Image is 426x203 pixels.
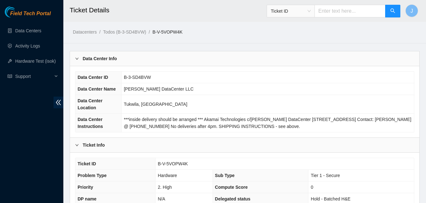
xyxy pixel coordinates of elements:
span: Problem Type [78,173,107,178]
span: 2. High [158,185,172,190]
span: Ticket ID [78,161,96,166]
a: Datacenters [73,29,97,35]
span: 0 [311,185,313,190]
span: right [75,57,79,60]
div: Data Center Info [70,51,419,66]
span: Hardware [158,173,177,178]
span: / [99,29,100,35]
span: Support [15,70,53,83]
a: Todos (B-3-SD4BVW) [103,29,146,35]
a: B-V-5VOPW4K [152,29,182,35]
img: Akamai Technologies [5,6,32,17]
span: ***inside delivery should be arranged *** Akamai Technologies c/[PERSON_NAME] DataCenter [STREET_... [124,117,411,129]
span: Data Center ID [78,75,108,80]
a: Data Centers [15,28,41,33]
b: Ticket Info [83,142,105,149]
span: right [75,143,79,147]
span: Data Center Name [78,86,116,92]
span: Data Center Location [78,98,103,110]
button: search [385,5,400,17]
span: Tier 1 - Secure [311,173,340,178]
span: B-V-5VOPW4K [158,161,188,166]
span: DP name [78,196,97,201]
input: Enter text here... [315,5,385,17]
div: Ticket Info [70,138,419,152]
span: Delegated status [215,196,251,201]
span: N/A [158,196,165,201]
span: [PERSON_NAME] DataCenter LLC [124,86,194,92]
a: Hardware Test (isok) [15,59,56,64]
span: Priority [78,185,93,190]
span: double-left [54,97,63,108]
span: / [149,29,150,35]
span: Sub Type [215,173,235,178]
span: Compute Score [215,185,248,190]
span: read [8,74,12,79]
span: Tukwila, [GEOGRAPHIC_DATA] [124,102,187,107]
span: J [410,7,413,15]
span: Ticket ID [271,6,311,16]
a: Akamai TechnologiesField Tech Portal [5,11,51,20]
span: Data Center Instructions [78,117,103,129]
span: B-3-SD4BVW [124,75,151,80]
span: search [390,8,395,14]
a: Activity Logs [15,43,40,48]
button: J [405,4,418,17]
span: Hold - Batched H&E [311,196,350,201]
span: Field Tech Portal [10,11,51,17]
b: Data Center Info [83,55,117,62]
